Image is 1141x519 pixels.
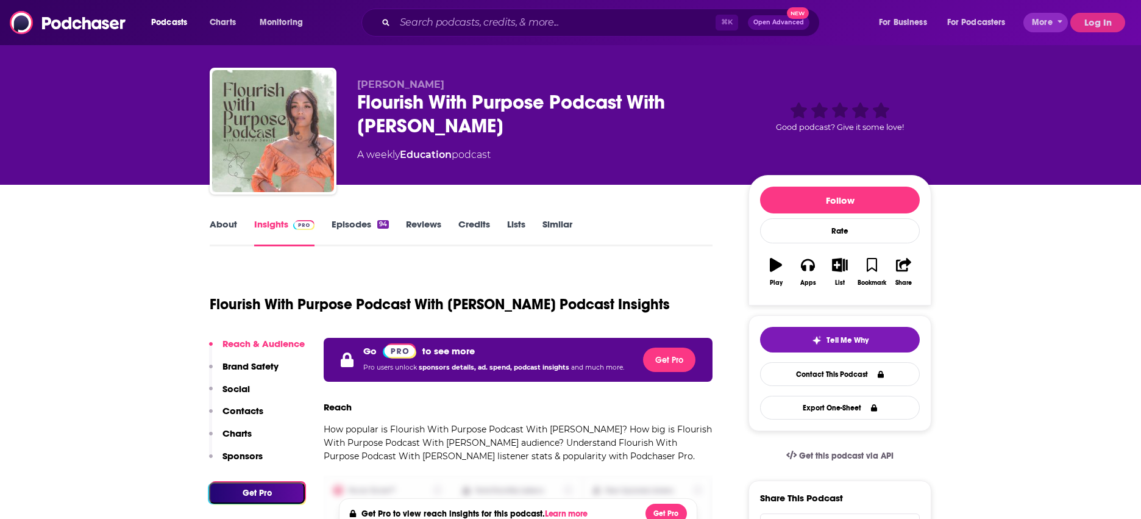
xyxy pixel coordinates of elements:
button: Get Pro [209,482,305,504]
span: Podcasts [151,14,187,31]
img: tab_domain_overview_orange.svg [33,71,43,81]
span: [PERSON_NAME] [357,79,444,90]
button: Get Pro [643,348,695,372]
img: Podchaser Pro [293,220,315,230]
img: tell me why sparkle [812,335,822,345]
button: Share [888,250,920,294]
button: open menu [143,13,203,32]
a: Pro website [383,343,416,359]
img: tab_keywords_by_traffic_grey.svg [121,71,131,81]
span: Good podcast? Give it some love! [776,123,904,132]
button: Bookmark [856,250,887,294]
img: website_grey.svg [20,32,29,41]
p: to see more [422,345,475,357]
button: Reach & Audience [209,338,305,360]
button: Brand Safety [209,360,279,383]
img: logo_orange.svg [20,20,29,29]
span: Get this podcast via API [799,451,894,461]
button: Follow [760,187,920,213]
a: Lists [507,218,525,246]
p: Sponsors [222,450,263,462]
span: New [787,7,809,19]
div: Bookmark [858,279,886,287]
p: Go [363,345,377,357]
a: Similar [542,218,572,246]
a: Credits [458,218,490,246]
a: Reviews [406,218,441,246]
h1: Flourish With Purpose Podcast With [PERSON_NAME] Podcast Insights [210,295,670,313]
button: List [824,250,856,294]
p: Reach & Audience [222,338,305,349]
p: How popular is Flourish With Purpose Podcast With [PERSON_NAME]? How big is Flourish With Purpose... [324,423,713,463]
span: Tell Me Why [826,335,869,345]
p: Pro users unlock and much more. [363,359,624,377]
button: Play [760,250,792,294]
input: Search podcasts, credits, & more... [395,13,716,32]
button: Apps [792,250,823,294]
div: 94 [377,220,389,229]
a: Episodes94 [332,218,389,246]
div: Search podcasts, credits, & more... [373,9,831,37]
button: Contacts [209,405,263,428]
span: More [1032,14,1053,31]
button: Learn more [545,509,591,519]
button: Export One-Sheet [760,396,920,420]
div: Good podcast? Give it some love! [748,79,931,154]
button: open menu [870,13,942,32]
h3: Share This Podcast [760,492,843,504]
a: InsightsPodchaser Pro [254,218,315,246]
a: Education [400,149,452,160]
div: List [835,279,845,287]
span: Charts [210,14,236,31]
div: Share [895,279,912,287]
span: sponsors details, ad. spend, podcast insights [419,363,571,371]
p: Contacts [222,405,263,417]
p: Social [222,383,250,395]
a: Charts [202,13,243,32]
button: open menu [1023,13,1068,32]
button: Charts [209,428,252,450]
div: Play [770,279,783,287]
h4: Get Pro to view reach insights for this podcast. [361,509,591,519]
button: open menu [251,13,319,32]
span: For Podcasters [947,14,1006,31]
div: Keywords by Traffic [135,72,205,80]
p: Brand Safety [222,360,279,372]
button: Social [209,383,250,406]
img: Flourish With Purpose Podcast With Amanda Sevilla [212,70,334,192]
a: Contact This Podcast [760,362,920,386]
img: Podchaser - Follow, Share and Rate Podcasts [10,11,127,34]
span: For Business [879,14,927,31]
button: Sponsors [209,450,263,473]
span: Open Advanced [753,20,804,26]
div: A weekly podcast [357,148,491,162]
div: Domain: [DOMAIN_NAME] [32,32,134,41]
a: Get this podcast via API [777,441,903,471]
p: Charts [222,428,252,439]
button: Open AdvancedNew [748,15,809,30]
div: Apps [800,279,816,287]
a: About [210,218,237,246]
img: Podchaser Pro [383,343,416,359]
button: open menu [939,13,1023,32]
button: Log In [1070,13,1125,32]
button: tell me why sparkleTell Me Why [760,327,920,353]
div: Rate [760,218,920,243]
span: ⌘ K [716,15,738,30]
span: Monitoring [260,14,303,31]
h3: Reach [324,401,352,413]
div: Domain Overview [46,72,109,80]
div: v 4.0.25 [34,20,60,29]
